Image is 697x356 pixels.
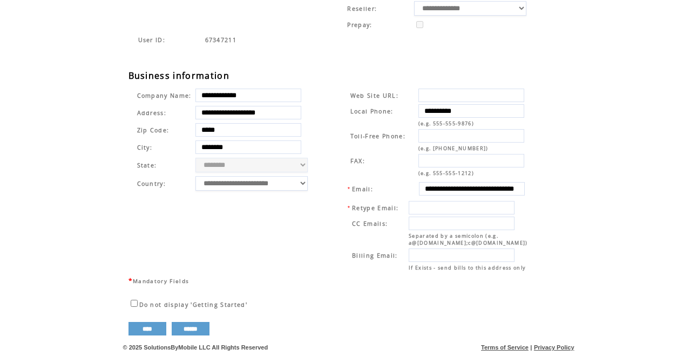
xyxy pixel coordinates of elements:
[352,204,398,212] span: Retype Email:
[347,5,377,12] span: Reseller:
[418,145,489,152] span: (e.g. [PHONE_NUMBER])
[409,232,528,246] span: Separated by a semicolon (e.g. a@[DOMAIN_NAME];c@[DOMAIN_NAME])
[138,36,166,44] span: Indicates the agent code for sign up page with sales agent or reseller tracking code
[137,126,170,134] span: Zip Code:
[418,120,474,127] span: (e.g. 555-555-9876)
[352,220,388,227] span: CC Emails:
[350,92,398,99] span: Web Site URL:
[133,277,189,285] span: Mandatory Fields
[128,70,230,82] span: Business information
[139,301,248,308] span: Do not display 'Getting Started'
[350,157,365,165] span: FAX:
[123,344,268,351] span: © 2025 SolutionsByMobile LLC All Rights Reserved
[530,344,532,351] span: |
[137,109,167,117] span: Address:
[352,185,373,193] span: Email:
[137,180,166,187] span: Country:
[481,344,529,351] a: Terms of Service
[137,92,192,99] span: Company Name:
[350,108,394,115] span: Local Phone:
[409,264,526,271] span: If Exists - send bills to this address only
[350,132,405,140] span: Toll-Free Phone:
[418,170,474,177] span: (e.g. 555-555-1212)
[205,36,237,44] span: Indicates the agent code for sign up page with sales agent or reseller tracking code
[137,144,153,151] span: City:
[534,344,574,351] a: Privacy Policy
[137,162,192,169] span: State:
[347,21,372,29] span: Prepay:
[352,252,398,259] span: Billing Email:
